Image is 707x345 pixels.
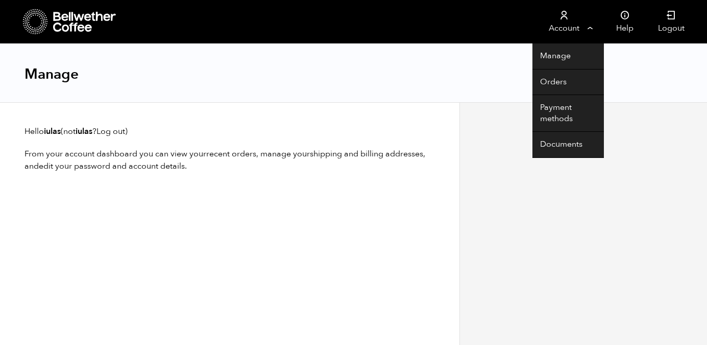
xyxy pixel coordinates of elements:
[39,160,185,172] a: edit your password and account details
[532,70,604,96] a: Orders
[532,132,604,158] a: Documents
[25,125,435,137] p: Hello (not ? )
[310,148,423,159] a: shipping and billing addresses
[532,95,604,132] a: Payment methods
[96,126,125,137] a: Log out
[25,65,79,83] h1: Manage
[25,148,435,172] p: From your account dashboard you can view your , manage your , and .
[76,126,92,137] strong: iulas
[206,148,256,159] a: recent orders
[44,126,61,137] strong: iulas
[532,43,604,70] a: Manage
